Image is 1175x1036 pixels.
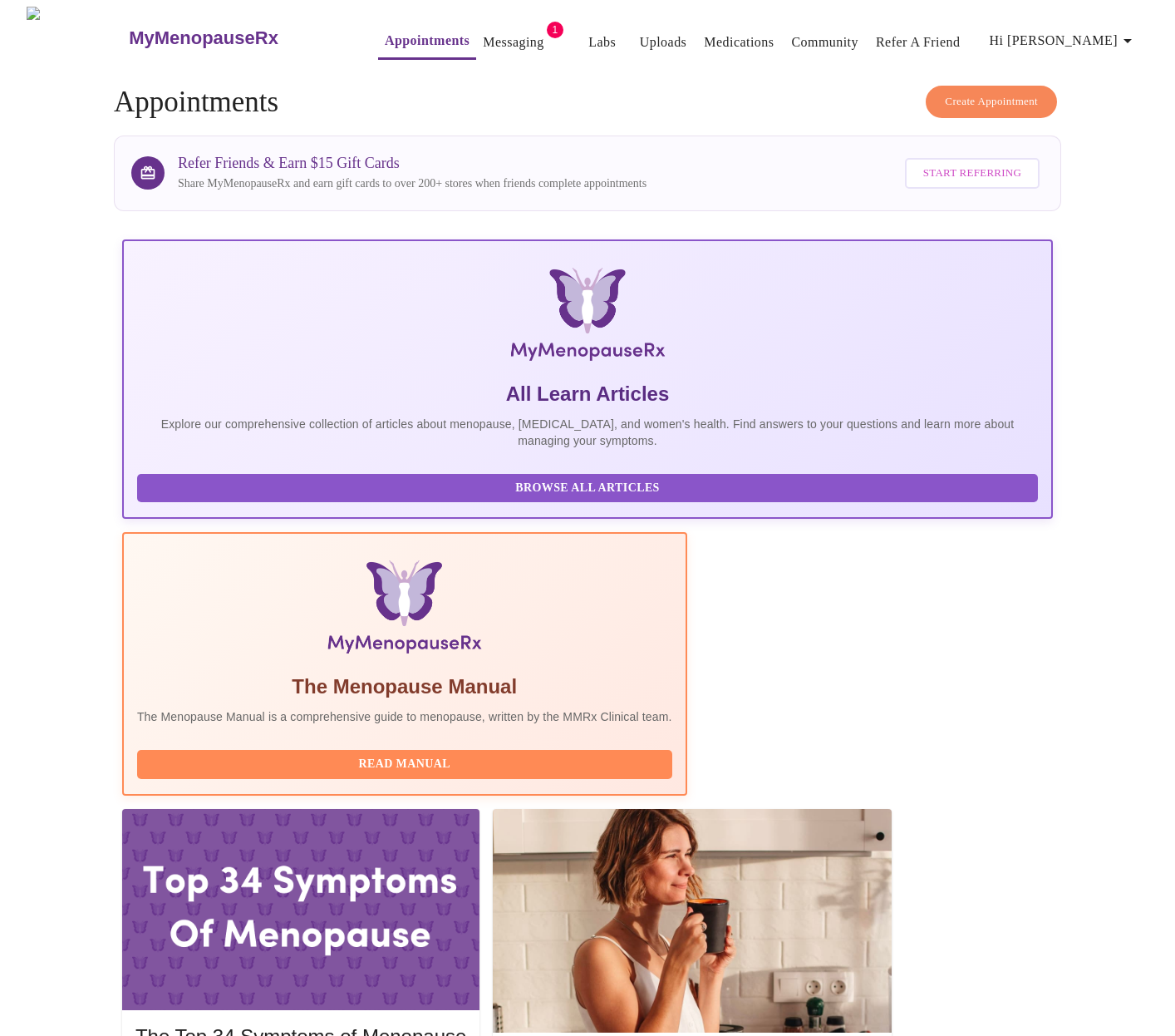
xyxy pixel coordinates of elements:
h5: The Menopause Manual [137,673,672,700]
span: Read Manual [154,754,656,775]
a: Medications [704,31,774,54]
h4: Appointments [114,86,1061,119]
span: Hi [PERSON_NAME] [990,29,1138,52]
a: MyMenopauseRx [127,9,345,67]
p: Explore our comprehensive collection of articles about menopause, [MEDICAL_DATA], and women's hea... [137,416,1038,449]
button: Appointments [378,24,476,60]
button: Labs [576,26,629,59]
a: Appointments [385,29,470,52]
button: Medications [697,26,780,59]
h3: MyMenopauseRx [129,27,278,49]
button: Messaging [476,26,550,59]
span: Browse All Articles [154,478,1021,499]
a: Uploads [640,31,687,54]
a: Start Referring [901,150,1044,197]
button: Start Referring [905,158,1040,189]
span: Start Referring [923,164,1021,183]
span: Create Appointment [945,92,1038,111]
img: MyMenopauseRx Logo [277,268,898,368]
p: The Menopause Manual is a comprehensive guide to menopause, written by the MMRx Clinical team. [137,708,672,725]
img: Menopause Manual [222,560,587,660]
a: Messaging [483,31,543,54]
button: Community [784,26,865,59]
button: Hi [PERSON_NAME] [983,24,1144,57]
a: Community [791,31,858,54]
button: Uploads [633,26,694,59]
p: Share MyMenopauseRx and earn gift cards to over 200+ stores when friends complete appointments [178,175,646,192]
h5: All Learn Articles [137,381,1038,407]
h3: Refer Friends & Earn $15 Gift Cards [178,155,646,172]
a: Labs [588,31,616,54]
button: Browse All Articles [137,474,1038,503]
a: Read Manual [137,756,676,770]
button: Refer a Friend [869,26,967,59]
a: Browse All Articles [137,480,1042,494]
a: Refer a Friend [876,31,961,54]
button: Create Appointment [926,86,1057,118]
button: Read Manual [137,750,672,779]
img: MyMenopauseRx Logo [27,7,127,69]
span: 1 [547,22,563,38]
